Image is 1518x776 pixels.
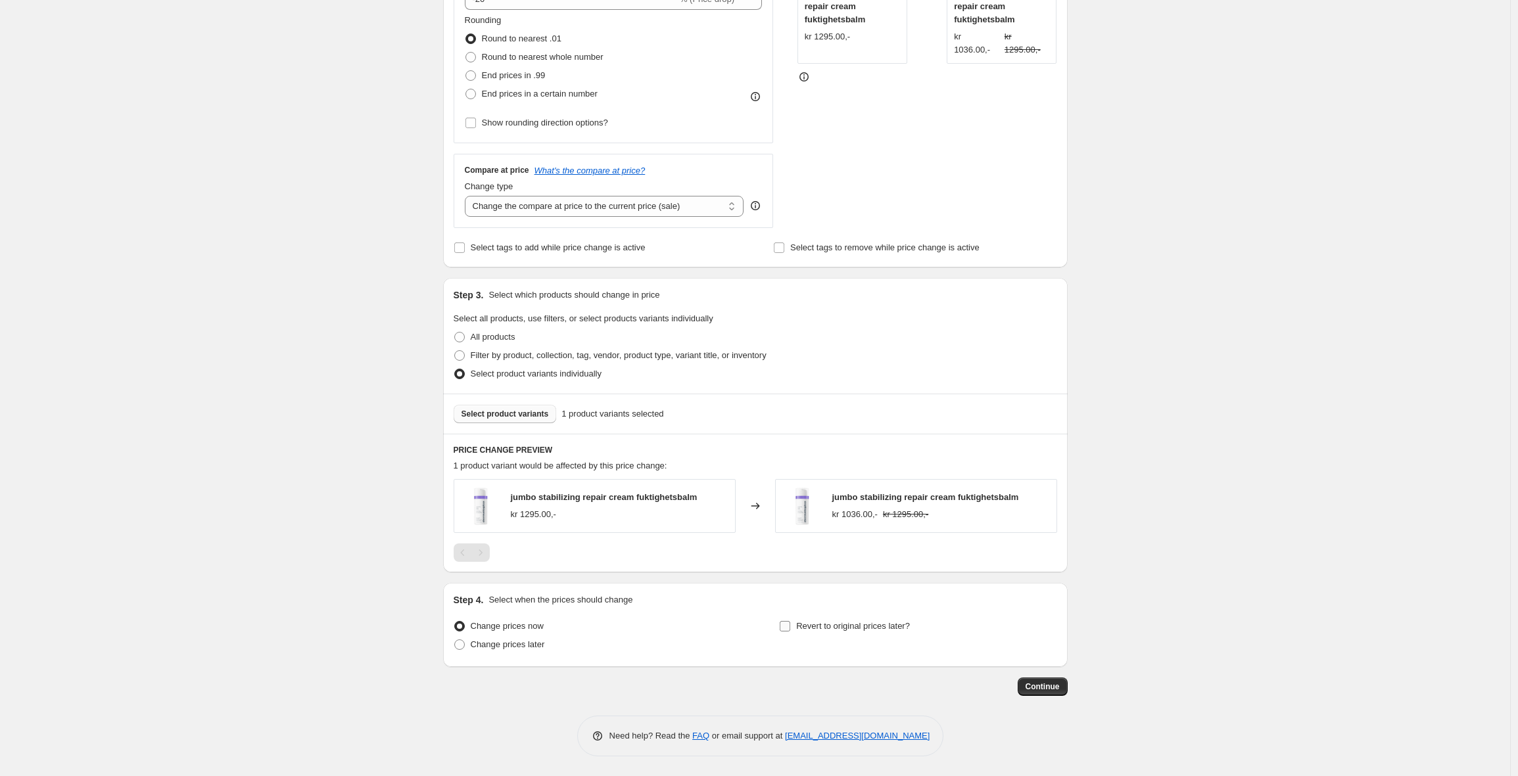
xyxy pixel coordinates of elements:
img: 01._Jumbo_80x.png [782,486,822,526]
p: Select which products should change in price [488,288,659,302]
span: All products [471,332,515,342]
span: Select tags to add while price change is active [471,242,646,252]
span: Round to nearest whole number [482,52,604,62]
a: FAQ [692,731,709,741]
span: jumbo stabilizing repair cream fuktighetsbalm [511,492,698,502]
div: kr 1036.00,- [954,30,999,57]
span: Change prices later [471,639,545,649]
span: Select product variants [462,409,549,419]
button: Continue [1018,677,1068,696]
div: kr 1295.00,- [805,30,850,43]
a: [EMAIL_ADDRESS][DOMAIN_NAME] [785,731,930,741]
strike: kr 1295.00,- [883,508,928,521]
span: Select product variants individually [471,369,602,378]
span: Show rounding direction options? [482,118,608,127]
div: kr 1036.00,- [832,508,878,521]
span: Continue [1026,681,1060,692]
span: Rounding [465,15,502,25]
strike: kr 1295.00,- [1005,30,1050,57]
span: Round to nearest .01 [482,34,561,43]
div: help [749,199,762,212]
img: 01._Jumbo_80x.png [461,486,500,526]
span: Need help? Read the [609,731,693,741]
span: 1 product variant would be affected by this price change: [454,461,667,470]
button: Select product variants [454,405,557,423]
span: Revert to original prices later? [796,621,910,631]
span: jumbo stabilizing repair cream fuktighetsbalm [832,492,1019,502]
span: Select all products, use filters, or select products variants individually [454,313,713,323]
nav: Pagination [454,543,490,562]
span: Change prices now [471,621,544,631]
p: Select when the prices should change [488,593,632,606]
span: Select tags to remove while price change is active [790,242,980,252]
span: End prices in .99 [482,70,546,80]
h2: Step 4. [454,593,484,606]
h2: Step 3. [454,288,484,302]
span: 1 product variants selected [561,407,663,421]
button: What's the compare at price? [534,166,646,175]
h3: Compare at price [465,165,529,175]
span: Filter by product, collection, tag, vendor, product type, variant title, or inventory [471,350,767,360]
h6: PRICE CHANGE PREVIEW [454,445,1057,455]
span: Change type [465,181,513,191]
span: End prices in a certain number [482,89,598,99]
span: or email support at [709,731,785,741]
div: kr 1295.00,- [511,508,556,521]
